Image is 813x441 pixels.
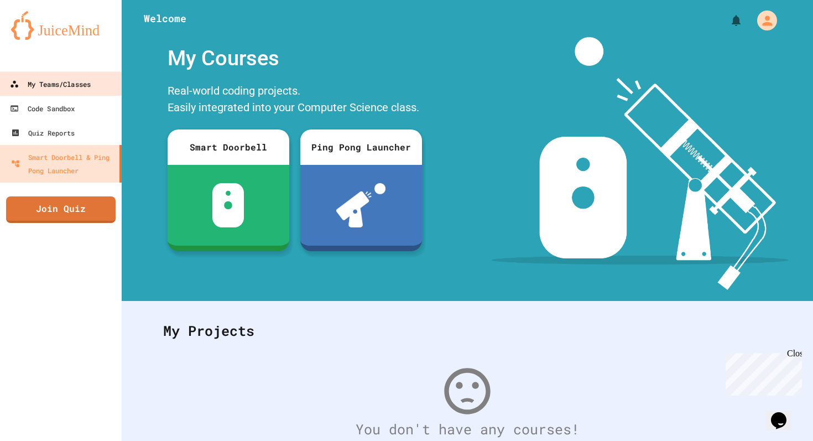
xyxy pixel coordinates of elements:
[162,80,428,121] div: Real-world coding projects. Easily integrated into your Computer Science class.
[212,183,244,227] img: sdb-white.svg
[4,4,76,70] div: Chat with us now!Close
[10,77,91,91] div: My Teams/Classes
[168,129,289,165] div: Smart Doorbell
[11,126,75,139] div: Quiz Reports
[152,419,783,440] div: You don't have any courses!
[300,129,422,165] div: Ping Pong Launcher
[492,37,788,290] img: banner-image-my-projects.png
[11,151,115,177] div: Smart Doorbell & Ping Pong Launcher
[11,11,111,40] img: logo-orange.svg
[721,349,802,396] iframe: chat widget
[746,8,780,33] div: My Account
[162,37,428,80] div: My Courses
[152,309,783,352] div: My Projects
[709,11,746,30] div: My Notifications
[767,397,802,430] iframe: chat widget
[6,196,116,223] a: Join Quiz
[336,183,385,227] img: ppl-with-ball.png
[10,102,75,116] div: Code Sandbox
